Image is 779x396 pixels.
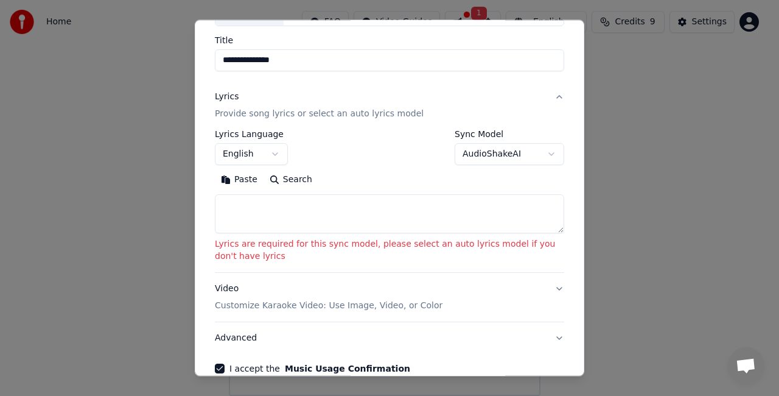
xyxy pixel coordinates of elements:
[229,364,410,373] label: I accept the
[285,364,410,373] button: I accept the
[215,238,564,263] p: Lyrics are required for this sync model, please select an auto lyrics model if you don't have lyrics
[215,130,564,272] div: LyricsProvide song lyrics or select an auto lyrics model
[455,130,564,138] label: Sync Model
[215,130,288,138] label: Lyrics Language
[264,170,318,189] button: Search
[215,91,239,103] div: Lyrics
[215,273,564,322] button: VideoCustomize Karaoke Video: Use Image, Video, or Color
[215,36,564,44] label: Title
[215,322,564,354] button: Advanced
[215,300,442,312] p: Customize Karaoke Video: Use Image, Video, or Color
[215,81,564,130] button: LyricsProvide song lyrics or select an auto lyrics model
[215,108,424,120] p: Provide song lyrics or select an auto lyrics model
[215,283,442,312] div: Video
[215,170,264,189] button: Paste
